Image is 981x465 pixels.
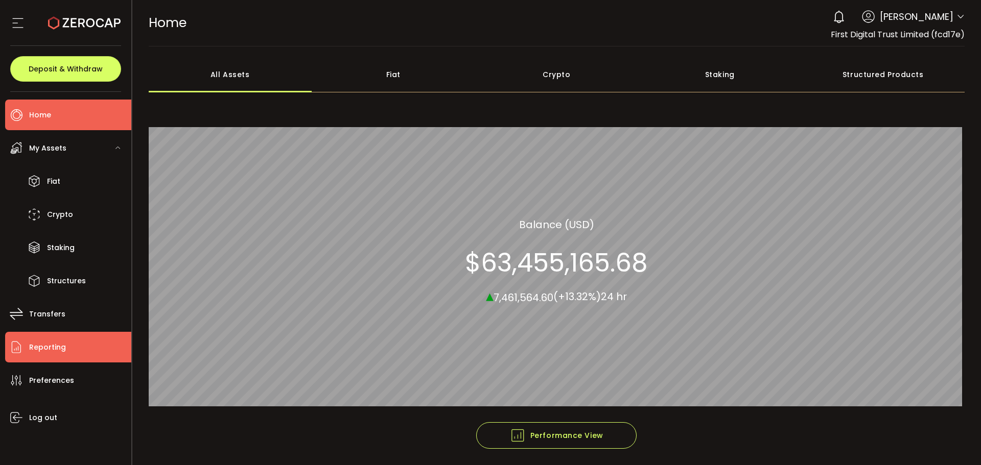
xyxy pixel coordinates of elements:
span: Transfers [29,307,65,322]
span: Home [149,14,186,32]
div: Staking [638,57,802,92]
span: [PERSON_NAME] [880,10,953,23]
span: My Assets [29,141,66,156]
span: Reporting [29,340,66,355]
span: Staking [47,240,75,255]
span: ▴ [486,284,494,306]
span: Crypto [47,207,73,222]
span: Performance View [510,428,603,443]
span: 7,461,564.60 [494,290,553,304]
iframe: Chat Widget [930,416,981,465]
span: Preferences [29,373,74,388]
span: 24 hr [601,289,627,304]
div: All Assets [149,57,312,92]
span: Home [29,108,51,123]
button: Performance View [476,422,637,449]
section: $63,455,165.68 [465,247,648,278]
div: Fiat [312,57,475,92]
div: Crypto [475,57,639,92]
span: Log out [29,410,57,425]
div: Structured Products [802,57,965,92]
span: Fiat [47,174,60,189]
button: Deposit & Withdraw [10,56,121,82]
span: Structures [47,274,86,288]
span: Deposit & Withdraw [29,65,103,72]
span: First Digital Trust Limited (fcd17e) [831,29,965,40]
section: Balance (USD) [519,216,594,232]
span: (+13.32%) [553,289,601,304]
